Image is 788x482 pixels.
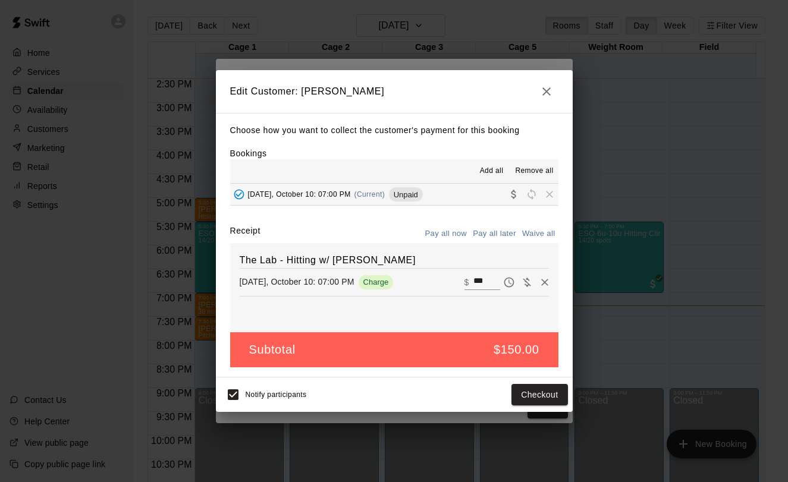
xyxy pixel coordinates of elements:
[500,276,518,286] span: Pay later
[240,276,354,288] p: [DATE], October 10: 07:00 PM
[472,162,510,181] button: Add all
[246,390,307,399] span: Notify participants
[230,185,248,203] button: Added - Collect Payment
[240,253,549,268] h6: The Lab - Hitting w/ [PERSON_NAME]
[359,278,394,286] span: Charge
[515,165,553,177] span: Remove all
[519,225,558,243] button: Waive all
[523,190,541,199] span: Reschedule
[510,162,558,181] button: Remove all
[248,190,351,199] span: [DATE], October 10: 07:00 PM
[354,190,385,199] span: (Current)
[541,190,558,199] span: Remove
[230,149,267,158] label: Bookings
[230,225,260,243] label: Receipt
[511,384,567,406] button: Checkout
[249,342,296,358] h5: Subtotal
[518,276,536,286] span: Waive payment
[216,70,573,113] h2: Edit Customer: [PERSON_NAME]
[505,190,523,199] span: Collect payment
[536,273,554,291] button: Remove
[230,184,558,206] button: Added - Collect Payment[DATE], October 10: 07:00 PM(Current)UnpaidCollect paymentRescheduleRemove
[389,190,423,199] span: Unpaid
[464,276,469,288] p: $
[422,225,470,243] button: Pay all now
[480,165,504,177] span: Add all
[494,342,539,358] h5: $150.00
[230,123,558,138] p: Choose how you want to collect the customer's payment for this booking
[470,225,519,243] button: Pay all later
